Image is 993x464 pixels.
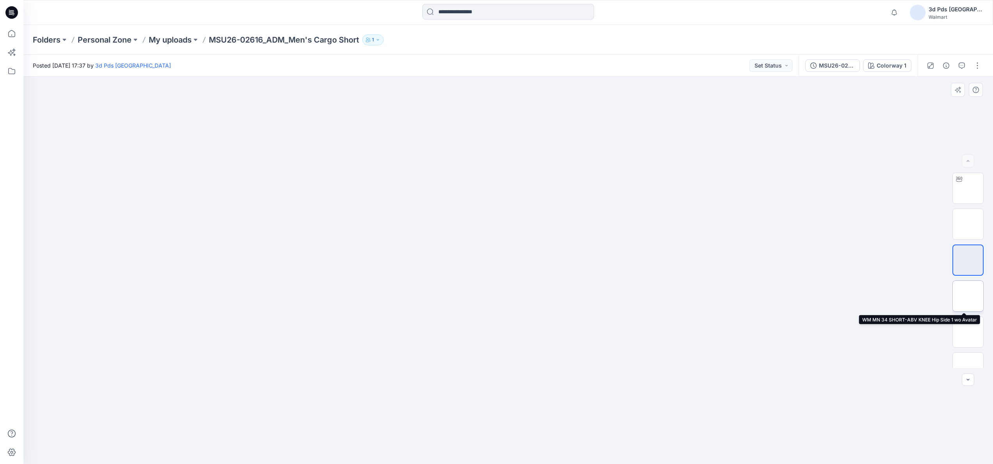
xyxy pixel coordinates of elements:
[33,34,61,45] a: Folders
[209,34,359,45] p: MSU26-02616_ADM_Men's Cargo Short
[929,5,983,14] div: 3d Pds [GEOGRAPHIC_DATA]
[929,14,983,20] div: Walmart
[863,59,911,72] button: Colorway 1
[362,34,384,45] button: 1
[940,59,952,72] button: Details
[33,61,171,70] span: Posted [DATE] 17:37 by
[149,34,192,45] a: My uploads
[910,5,925,20] img: avatar
[78,34,132,45] a: Personal Zone
[95,62,171,69] a: 3d Pds [GEOGRAPHIC_DATA]
[805,59,860,72] button: MSU26-02616_ADM_Men's Cargo Short
[877,61,906,70] div: Colorway 1
[819,61,855,70] div: MSU26-02616_ADM_Men's Cargo Short
[372,36,374,44] p: 1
